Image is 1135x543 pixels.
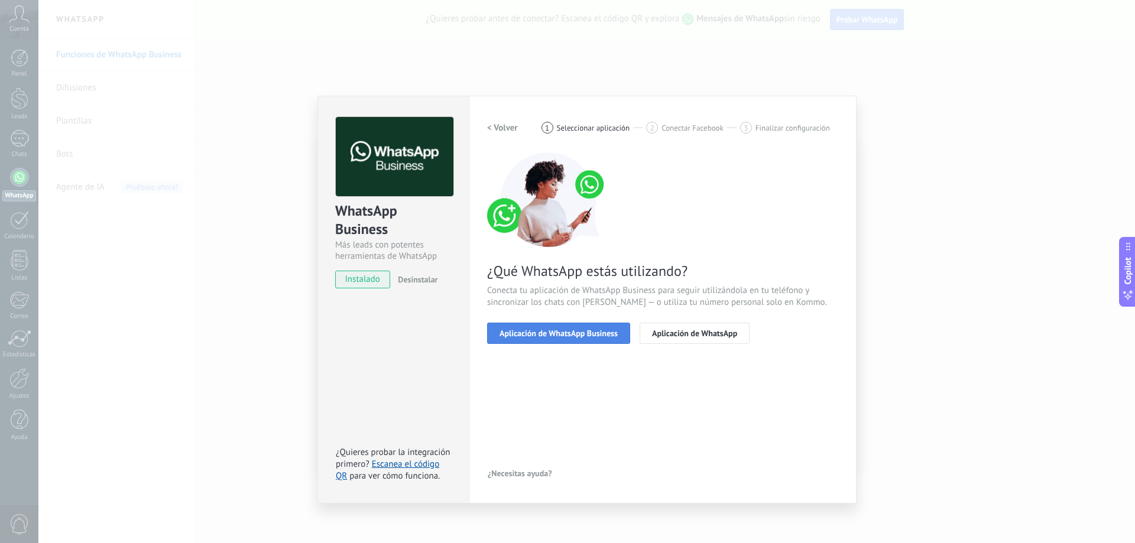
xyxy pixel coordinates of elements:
button: Aplicación de WhatsApp [640,323,750,344]
button: Desinstalar [393,271,437,288]
span: para ver cómo funciona. [349,470,440,482]
img: logo_main.png [336,117,453,197]
span: 3 [744,123,748,133]
span: ¿Qué WhatsApp estás utilizando? [487,262,838,280]
div: WhatsApp Business [335,201,452,239]
button: ¿Necesitas ayuda? [487,464,553,482]
h2: < Volver [487,122,518,134]
div: Más leads con potentes herramientas de WhatsApp [335,239,452,262]
button: < Volver [487,117,518,138]
span: ¿Necesitas ayuda? [488,469,552,477]
a: Escanea el código QR [336,459,439,482]
span: ¿Quieres probar la integración primero? [336,447,450,470]
span: instalado [336,271,390,288]
span: Copilot [1122,257,1134,284]
span: Aplicación de WhatsApp [652,329,737,337]
span: Finalizar configuración [755,123,830,132]
span: Seleccionar aplicación [557,123,630,132]
span: Aplicación de WhatsApp Business [500,329,618,337]
img: connect number [487,152,611,247]
span: Conecta tu aplicación de WhatsApp Business para seguir utilizándola en tu teléfono y sincronizar ... [487,285,838,308]
button: Aplicación de WhatsApp Business [487,323,630,344]
span: Desinstalar [398,274,437,285]
span: Conectar Facebook [661,123,724,132]
span: 1 [545,123,549,133]
span: 2 [650,123,654,133]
